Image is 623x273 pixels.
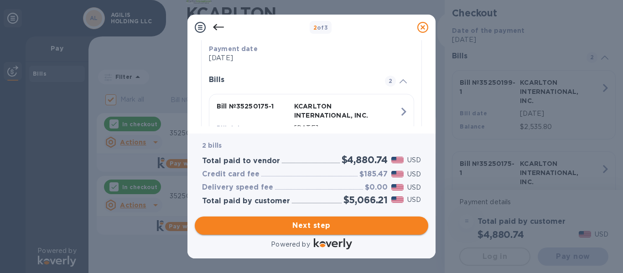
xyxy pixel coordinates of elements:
[391,184,404,191] img: USD
[359,170,388,179] h3: $185.47
[407,170,421,179] p: USD
[271,240,310,249] p: Powered by
[407,183,421,192] p: USD
[313,24,328,31] b: of 3
[313,24,317,31] span: 2
[217,102,291,111] p: Bill № 35250175-1
[294,124,399,133] p: [DATE]
[391,171,404,177] img: USD
[294,102,368,120] p: KCARLTON INTERNATIONAL, INC.
[217,124,244,131] b: Bill date
[407,155,421,165] p: USD
[209,76,374,84] h3: Bills
[209,45,258,52] b: Payment date
[314,238,352,249] img: Logo
[202,170,260,179] h3: Credit card fee
[202,197,290,206] h3: Total paid by customer
[391,196,404,203] img: USD
[407,195,421,205] p: USD
[202,157,280,165] h3: Total paid to vendor
[342,154,388,165] h2: $4,880.74
[343,194,388,206] h2: $5,066.21
[202,183,273,192] h3: Delivery speed fee
[202,220,421,231] span: Next step
[391,157,404,163] img: USD
[195,216,428,235] button: Next step
[385,76,396,87] span: 2
[365,183,388,192] h3: $0.00
[209,94,414,154] button: Bill №35250175-1KCARLTON INTERNATIONAL, INC.Bill date[DATE]
[202,142,222,149] b: 2 bills
[209,53,407,63] p: [DATE]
